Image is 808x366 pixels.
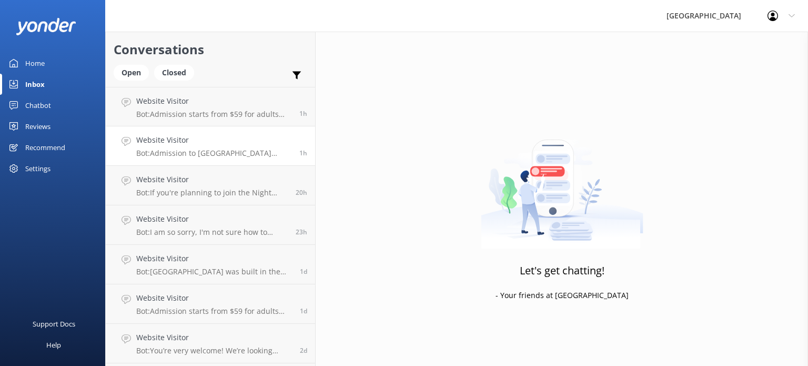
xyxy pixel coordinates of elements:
[136,134,291,146] h4: Website Visitor
[300,306,307,315] span: Sep 01 2025 12:08pm (UTC +10:00) Australia/Brisbane
[33,313,75,334] div: Support Docs
[154,65,194,81] div: Closed
[106,166,315,205] a: Website VisitorBot:If you're planning to join the Night Experience or book a spot at The Paddock ...
[299,149,307,157] span: Sep 03 2025 08:52am (UTC +10:00) Australia/Brisbane
[25,95,51,116] div: Chatbot
[114,66,154,78] a: Open
[136,95,291,107] h4: Website Visitor
[106,245,315,284] a: Website VisitorBot:[GEOGRAPHIC_DATA] was built in the 1920’s, long before Accessibility standards...
[136,267,292,276] p: Bot: [GEOGRAPHIC_DATA] was built in the 1920’s, long before Accessibility standards. We have done...
[106,324,315,363] a: Website VisitorBot:You’re very welcome! We’re looking forward to welcoming you to [GEOGRAPHIC_DAT...
[25,137,65,158] div: Recommend
[136,227,288,237] p: Bot: I am so sorry, I'm not sure how to answer that question. Are you able to phrase it another w...
[481,117,643,249] img: artwork of a man stealing a conversation from at giant smartphone
[136,188,288,197] p: Bot: If you're planning to join the Night Experience or book a spot at The Paddock to stay overni...
[296,188,307,197] span: Sep 02 2025 02:14pm (UTC +10:00) Australia/Brisbane
[154,66,199,78] a: Closed
[136,110,291,119] p: Bot: Admission starts from $59 for adults and $33 for children (ages [DEMOGRAPHIC_DATA]), and tha...
[300,267,307,276] span: Sep 01 2025 09:41pm (UTC +10:00) Australia/Brisbane
[106,126,315,166] a: Website VisitorBot:Admission to [GEOGRAPHIC_DATA] includes access to both the day and night tours...
[136,346,292,355] p: Bot: You’re very welcome! We’re looking forward to welcoming you to [GEOGRAPHIC_DATA] soon - can’...
[106,87,315,126] a: Website VisitorBot:Admission starts from $59 for adults and $33 for children (ages [DEMOGRAPHIC_D...
[136,213,288,225] h4: Website Visitor
[296,227,307,236] span: Sep 02 2025 11:33am (UTC +10:00) Australia/Brisbane
[16,18,76,35] img: yonder-white-logo.png
[136,306,292,316] p: Bot: Admission starts from $59 for adults and $33 for children (ages [DEMOGRAPHIC_DATA]), which i...
[136,292,292,304] h4: Website Visitor
[106,284,315,324] a: Website VisitorBot:Admission starts from $59 for adults and $33 for children (ages [DEMOGRAPHIC_D...
[300,346,307,355] span: Sep 01 2025 08:07am (UTC +10:00) Australia/Brisbane
[136,253,292,264] h4: Website Visitor
[25,116,50,137] div: Reviews
[114,39,307,60] h2: Conversations
[136,332,292,343] h4: Website Visitor
[25,53,45,74] div: Home
[520,262,604,279] h3: Let's get chatting!
[106,205,315,245] a: Website VisitorBot:I am so sorry, I'm not sure how to answer that question. Are you able to phras...
[136,149,291,158] p: Bot: Admission to [GEOGRAPHIC_DATA] includes access to both the day and night tours. You can enjo...
[496,290,629,301] p: - Your friends at [GEOGRAPHIC_DATA]
[25,74,45,95] div: Inbox
[25,158,50,179] div: Settings
[299,109,307,118] span: Sep 03 2025 08:59am (UTC +10:00) Australia/Brisbane
[114,65,149,81] div: Open
[46,334,61,355] div: Help
[136,174,288,185] h4: Website Visitor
